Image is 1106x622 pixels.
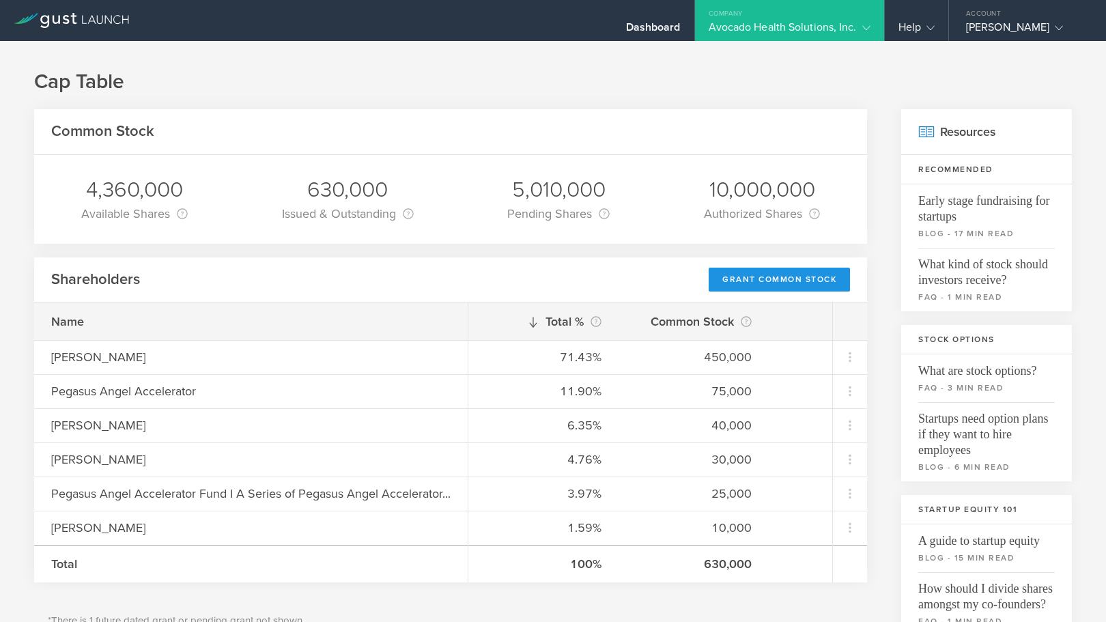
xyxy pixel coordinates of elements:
[918,382,1055,394] small: faq - 3 min read
[636,312,752,331] div: Common Stock
[704,175,820,204] div: 10,000,000
[966,20,1082,41] div: [PERSON_NAME]
[709,20,870,41] div: Avocado Health Solutions, Inc.
[626,20,681,41] div: Dashboard
[918,524,1055,549] span: A guide to startup equity
[918,291,1055,303] small: faq - 1 min read
[901,155,1072,184] h3: Recommended
[485,555,601,573] div: 100%
[918,461,1055,473] small: blog - 6 min read
[507,175,610,204] div: 5,010,000
[918,248,1055,288] span: What kind of stock should investors receive?
[485,416,601,434] div: 6.35%
[34,68,1072,96] h1: Cap Table
[485,312,601,331] div: Total %
[704,204,820,223] div: Authorized Shares
[485,485,601,503] div: 3.97%
[636,416,752,434] div: 40,000
[636,348,752,366] div: 450,000
[51,313,290,330] div: Name
[636,555,752,573] div: 630,000
[901,495,1072,524] h3: Startup Equity 101
[1038,556,1106,622] iframe: Chat Widget
[485,348,601,366] div: 71.43%
[636,519,752,537] div: 10,000
[51,519,290,537] div: [PERSON_NAME]
[918,227,1055,240] small: blog - 17 min read
[282,204,414,223] div: Issued & Outstanding
[51,382,290,400] div: Pegasus Angel Accelerator
[918,552,1055,564] small: blog - 15 min read
[485,382,601,400] div: 11.90%
[636,382,752,400] div: 75,000
[918,572,1055,612] span: How should I divide shares amongst my co-founders?
[51,416,290,434] div: [PERSON_NAME]
[51,485,451,503] div: Pegasus Angel Accelerator Fund I A Series of Pegasus Angel Accelerator...
[901,248,1072,311] a: What kind of stock should investors receive?faq - 1 min read
[636,485,752,503] div: 25,000
[918,354,1055,379] span: What are stock options?
[282,175,414,204] div: 630,000
[51,555,290,573] div: Total
[901,184,1072,248] a: Early stage fundraising for startupsblog - 17 min read
[918,184,1055,225] span: Early stage fundraising for startups
[507,204,610,223] div: Pending Shares
[51,122,154,141] h2: Common Stock
[81,175,188,204] div: 4,360,000
[81,204,188,223] div: Available Shares
[51,451,290,468] div: [PERSON_NAME]
[51,270,140,289] h2: Shareholders
[51,348,290,366] div: [PERSON_NAME]
[901,524,1072,572] a: A guide to startup equityblog - 15 min read
[918,402,1055,458] span: Startups need option plans if they want to hire employees
[898,20,935,41] div: Help
[485,519,601,537] div: 1.59%
[709,268,850,292] div: Grant Common Stock
[901,109,1072,155] h2: Resources
[901,354,1072,402] a: What are stock options?faq - 3 min read
[485,451,601,468] div: 4.76%
[636,451,752,468] div: 30,000
[901,325,1072,354] h3: Stock Options
[901,402,1072,481] a: Startups need option plans if they want to hire employeesblog - 6 min read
